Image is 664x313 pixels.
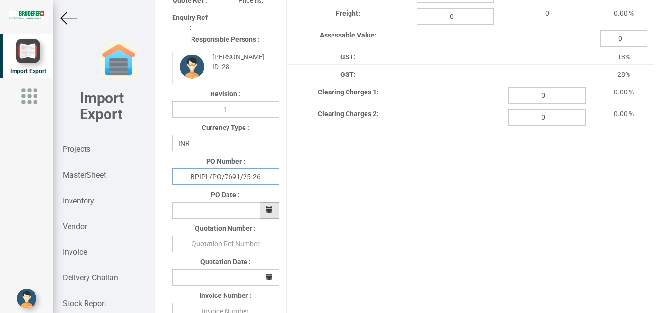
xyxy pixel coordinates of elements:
[172,101,279,118] input: Revision
[617,53,630,61] span: 18%
[210,89,241,99] label: Revision :
[63,145,90,154] strong: Projects
[80,90,124,123] b: Import Export
[340,70,356,79] label: GST:
[320,30,377,40] label: Assessable Value:
[211,190,240,200] label: PO Date :
[202,123,249,132] label: Currency Type :
[614,110,634,118] span: 0.00 %
[195,223,256,233] label: Quotation Number :
[199,291,251,300] label: Invoice Number :
[180,55,204,79] img: DP
[172,168,279,185] input: PO Number
[63,273,118,282] strong: Delivery Challan
[318,109,379,119] label: Clearing Charges 2:
[206,156,245,166] label: PO Number :
[63,299,106,308] strong: Stock Report
[63,170,106,180] strong: MasterSheet
[318,87,379,97] label: Clearing Charges 1:
[63,247,87,257] strong: Invoice
[545,9,549,17] span: 0
[63,222,87,231] strong: Vendor
[617,71,630,78] span: 28%
[614,88,634,96] span: 0.00 %
[63,196,94,205] strong: Inventory
[172,236,279,252] input: Quotation Ref Number
[191,35,260,44] label: Responsible Persons :
[200,257,251,267] label: Quotation Date :
[222,63,229,71] strong: 28
[10,68,46,74] span: Import Export
[336,8,360,18] label: Freight:
[614,9,634,17] span: 0.00 %
[205,52,271,72] div: [PERSON_NAME] ID :
[340,52,356,62] label: GST:
[172,13,208,32] label: Enquiry Ref :
[99,41,138,80] img: garage-closed.png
